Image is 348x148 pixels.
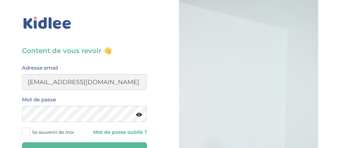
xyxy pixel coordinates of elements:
[22,95,56,104] label: Mot de passe
[22,15,73,31] img: logo_kidlee_bleu
[90,129,147,135] a: Mot de passe oublié ?
[32,128,74,137] span: Se souvenir de moi
[22,64,58,72] label: Adresse email
[22,46,147,55] h3: Content de vous revoir 👋
[22,74,147,90] input: Email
